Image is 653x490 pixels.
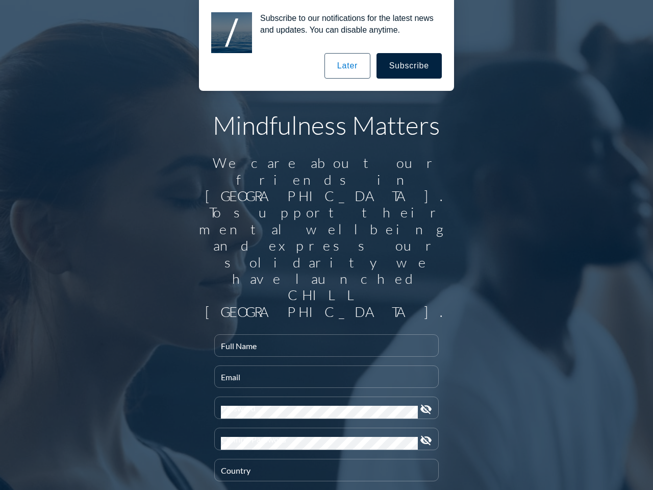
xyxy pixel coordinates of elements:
input: Country [221,468,432,481]
h1: Mindfulness Matters [194,110,459,140]
i: visibility_off [420,434,432,447]
input: Email [221,375,432,387]
div: Subscribe to our notifications for the latest news and updates. You can disable anytime. [252,12,442,36]
input: Password [221,406,418,419]
input: Full Name [221,344,432,356]
button: Subscribe [376,53,442,79]
input: Confirm Password [221,437,418,450]
i: visibility_off [420,403,432,415]
button: Later [324,53,370,79]
img: notification icon [211,12,252,53]
div: We care about our friends in [GEOGRAPHIC_DATA]. To support their mental wellbeing and express our... [194,155,459,320]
